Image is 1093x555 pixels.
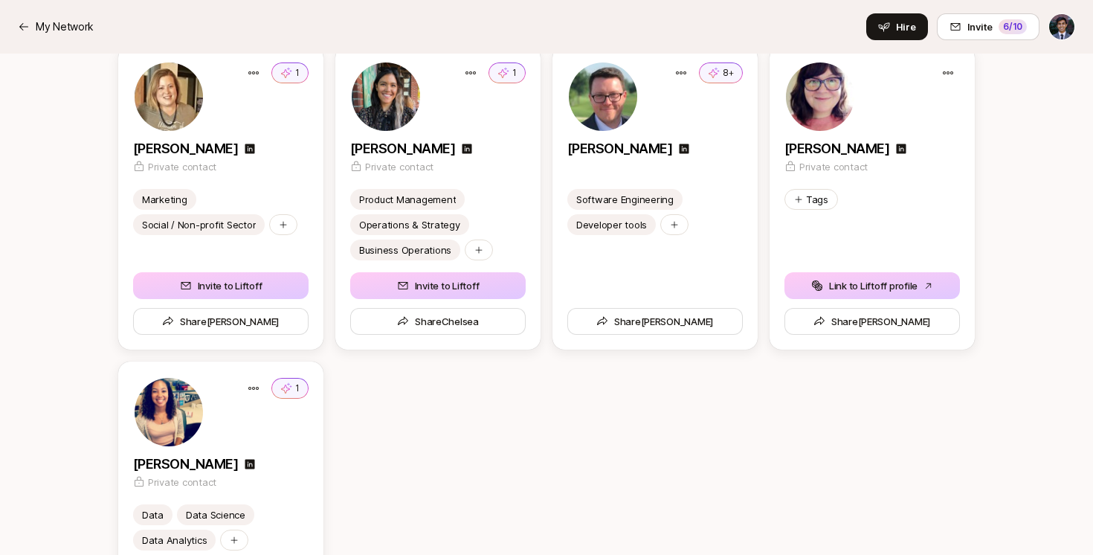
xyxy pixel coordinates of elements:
button: Invite to Liftoff [350,272,526,299]
img: Avi Saraf [1049,14,1074,39]
button: Hire [866,13,928,40]
p: Private contact [799,159,868,174]
p: [PERSON_NAME] [133,454,238,475]
p: Data [142,507,164,522]
span: Share [PERSON_NAME] [596,314,714,329]
button: 1 [271,62,309,83]
button: Avi Saraf [1048,13,1075,40]
span: Share [PERSON_NAME] [162,314,280,329]
button: 1 [489,62,526,83]
button: Share[PERSON_NAME] [133,308,309,335]
p: Developer tools [576,217,647,232]
span: Share [PERSON_NAME] [813,314,931,329]
button: Link to Liftoff profile [784,272,960,299]
p: Social / Non-profit Sector [142,217,256,232]
p: 8+ [723,66,734,80]
img: e224fc1c_6798_470a_b0e9_334cb9292c95.jpg [786,62,854,131]
button: Share[PERSON_NAME] [784,308,960,335]
button: 8+ [699,62,743,83]
p: [PERSON_NAME] [133,138,238,159]
span: Hire [896,19,916,34]
p: Operations & Strategy [359,217,460,232]
p: Software Engineering [576,192,674,207]
p: [PERSON_NAME] [350,138,455,159]
p: Marketing [142,192,187,207]
img: ac5d7436_aa9c_418f_ab41_d10e3b21824e.jfif [135,62,203,131]
p: Data Analytics [142,533,207,548]
img: b086f479_5cbd_46db_a0d1_1935c710145d.jpg [569,62,637,131]
span: Share Chelsea [397,314,479,329]
button: ShareChelsea [350,308,526,335]
p: Private contact [148,159,216,174]
a: [PERSON_NAME]Private contactTagsLink to Liftoff profileShare[PERSON_NAME] [770,46,975,350]
p: Data Science [186,507,245,522]
p: Private contact [148,475,216,490]
button: 1 [271,378,309,399]
a: 1[PERSON_NAME]Private contactMarketingSocial / Non-profit SectorInvite to LiftoffShare[PERSON_NAME] [118,46,323,350]
p: [PERSON_NAME] [784,138,889,159]
p: 1 [295,66,300,80]
p: Product Management [359,192,456,207]
p: 1 [512,66,517,80]
a: 1[PERSON_NAME]Private contactProduct ManagementOperations & StrategyBusiness OperationsInvite to ... [335,46,541,350]
p: My Network [36,18,94,36]
p: Tags [806,192,828,207]
img: 77cc4a2c_4743_42ff_a898_c768734307b2.jfif [352,62,420,131]
button: Invite6/10 [937,13,1039,40]
span: Invite [967,19,993,34]
button: Share[PERSON_NAME] [567,308,743,335]
img: 49eca521_2b6e_48fc_ba24_527b476cca48.jfif [135,378,203,446]
div: 6 /10 [999,19,1027,34]
a: 8+[PERSON_NAME]Software EngineeringDeveloper toolsShare[PERSON_NAME] [552,46,758,350]
p: [PERSON_NAME] [567,138,672,159]
p: Business Operations [359,243,451,257]
p: Private contact [365,159,433,174]
button: Invite to Liftoff [133,272,309,299]
p: 1 [295,382,300,395]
